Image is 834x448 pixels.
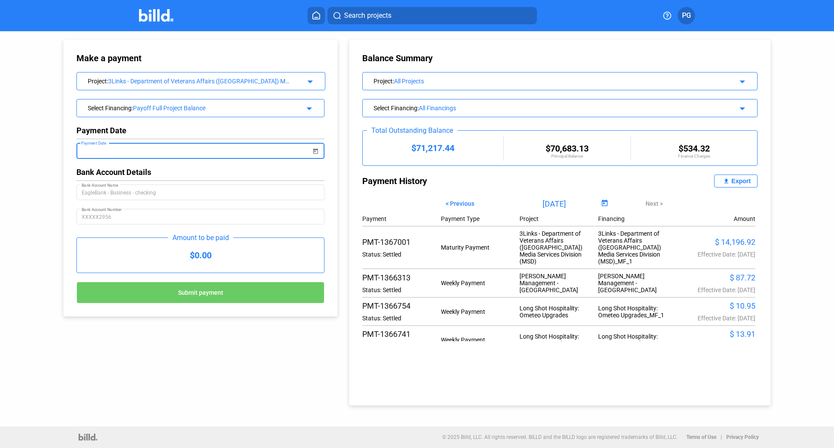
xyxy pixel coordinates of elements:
div: Effective Date: [DATE] [677,315,755,322]
div: Effective Date: [DATE] [677,251,755,258]
div: Long Shot Hospitality: Ometeo Upgrades [520,333,598,347]
div: $ 10.95 [677,301,755,310]
div: PMT-1366741 [362,329,441,339]
p: © 2025 Billd, LLC. All rights reserved. BILLD and the BILLD logo are registered trademarks of Bil... [442,434,678,440]
div: 3Links - Department of Veterans Affairs ([GEOGRAPHIC_DATA]) Media Services Division (MSD) [520,230,598,265]
div: Payment Type [441,215,520,222]
div: Total Outstanding Balance [367,126,457,135]
div: PMT-1366754 [362,301,441,310]
div: Amount to be paid [168,234,233,242]
mat-icon: arrow_drop_down [304,75,314,86]
mat-icon: arrow_drop_down [736,75,746,86]
div: Balance Summary [362,53,758,63]
div: Make a payment [76,53,225,63]
div: $0.00 [77,238,324,273]
div: PMT-1367001 [362,237,441,247]
span: Submit payment [178,290,223,296]
div: $ 13.91 [677,329,755,339]
div: Payment Date [76,126,324,135]
div: Principal Balance [504,154,630,158]
b: Terms of Use [686,434,716,440]
div: Maturity Payment [441,244,520,251]
mat-icon: arrow_drop_down [303,102,313,112]
b: Privacy Policy [726,434,759,440]
div: Weekly Payment [441,308,520,315]
span: PG [682,10,691,21]
p: | [721,434,722,440]
div: $70,683.13 [504,143,630,154]
span: Next > [645,200,663,207]
span: : [417,105,419,112]
span: : [107,78,108,85]
div: Project [374,76,709,85]
span: : [132,105,133,112]
div: 3Links - Department of Veterans Affairs ([GEOGRAPHIC_DATA]) Media Services Division (MSD); [108,78,291,85]
div: Status: Settled [362,315,441,322]
div: Financing [598,215,677,222]
div: Select Financing [88,103,291,112]
div: Payoff Full Project Balance [133,105,291,112]
div: 3Links - Department of Veterans Affairs ([GEOGRAPHIC_DATA]) Media Services Division (MSD)_MF_1 [598,230,677,265]
div: Long Shot Hospitality: Ometeo Upgrades_MF_2 [598,333,677,347]
button: Search projects [328,7,537,24]
button: Submit payment [76,282,324,303]
div: Finance Charges [631,154,757,158]
button: Next > [639,196,669,211]
div: Bank Account Details [76,168,324,177]
button: Open calendar [311,142,320,150]
div: [PERSON_NAME] Management - [GEOGRAPHIC_DATA] [520,273,598,293]
div: Project [88,76,291,85]
span: Search projects [344,10,391,21]
div: Select Financing [374,103,709,112]
div: Payment History [362,175,560,188]
div: Amount [734,215,755,222]
mat-icon: arrow_drop_down [736,102,746,112]
div: [PERSON_NAME] Management - [GEOGRAPHIC_DATA] [598,273,677,293]
div: Status: Settled [362,251,441,258]
div: Export [731,178,751,184]
div: Payment [362,215,441,222]
div: Long Shot Hospitality: Ometeo Upgrades_MF_1 [598,305,677,319]
div: PMT-1366313 [362,273,441,282]
button: < Previous [439,196,481,211]
button: PG [678,7,695,24]
div: All Financings [419,105,709,112]
div: $ 14,196.92 [677,237,755,247]
div: All Projects [394,78,709,85]
mat-icon: file_upload [721,176,731,186]
button: Open calendar [599,198,610,210]
img: logo [79,434,97,441]
span: < Previous [446,200,474,207]
div: Long Shot Hospitality: Ometeo Upgrades [520,305,598,319]
div: Project [520,215,598,222]
button: Export [714,175,758,188]
div: Effective Date: [DATE] [677,287,755,293]
div: $71,217.44 [363,143,503,153]
img: Billd Company Logo [139,9,173,22]
div: Weekly Payment [441,336,520,343]
span: : [393,78,394,85]
div: Status: Settled [362,287,441,293]
div: $534.32 [631,143,757,154]
div: $ 87.72 [677,273,755,282]
div: Weekly Payment [441,280,520,287]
